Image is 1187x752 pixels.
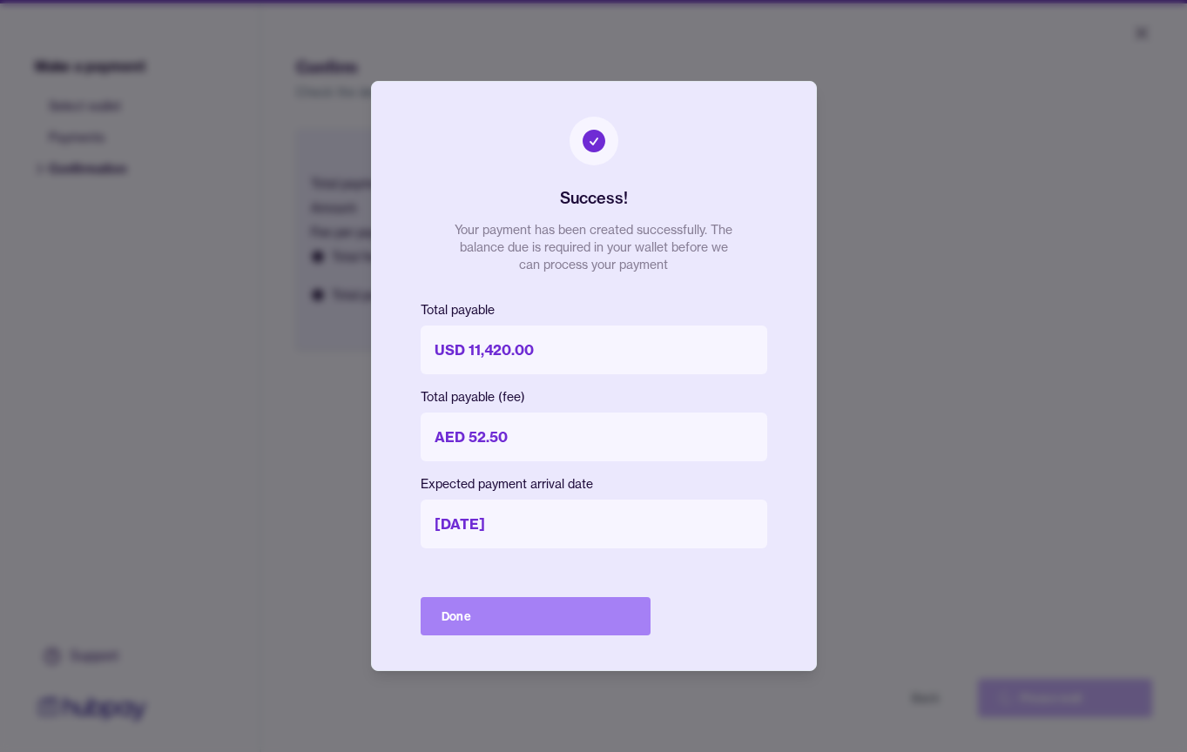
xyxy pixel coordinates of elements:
[560,186,628,211] h2: Success!
[421,326,767,374] p: USD 11,420.00
[421,413,767,461] p: AED 52.50
[455,221,733,273] p: Your payment has been created successfully. The balance due is required in your wallet before we ...
[421,475,767,493] p: Expected payment arrival date
[421,597,651,635] button: Done
[421,388,767,406] p: Total payable (fee)
[421,500,767,548] p: [DATE]
[421,301,767,319] p: Total payable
